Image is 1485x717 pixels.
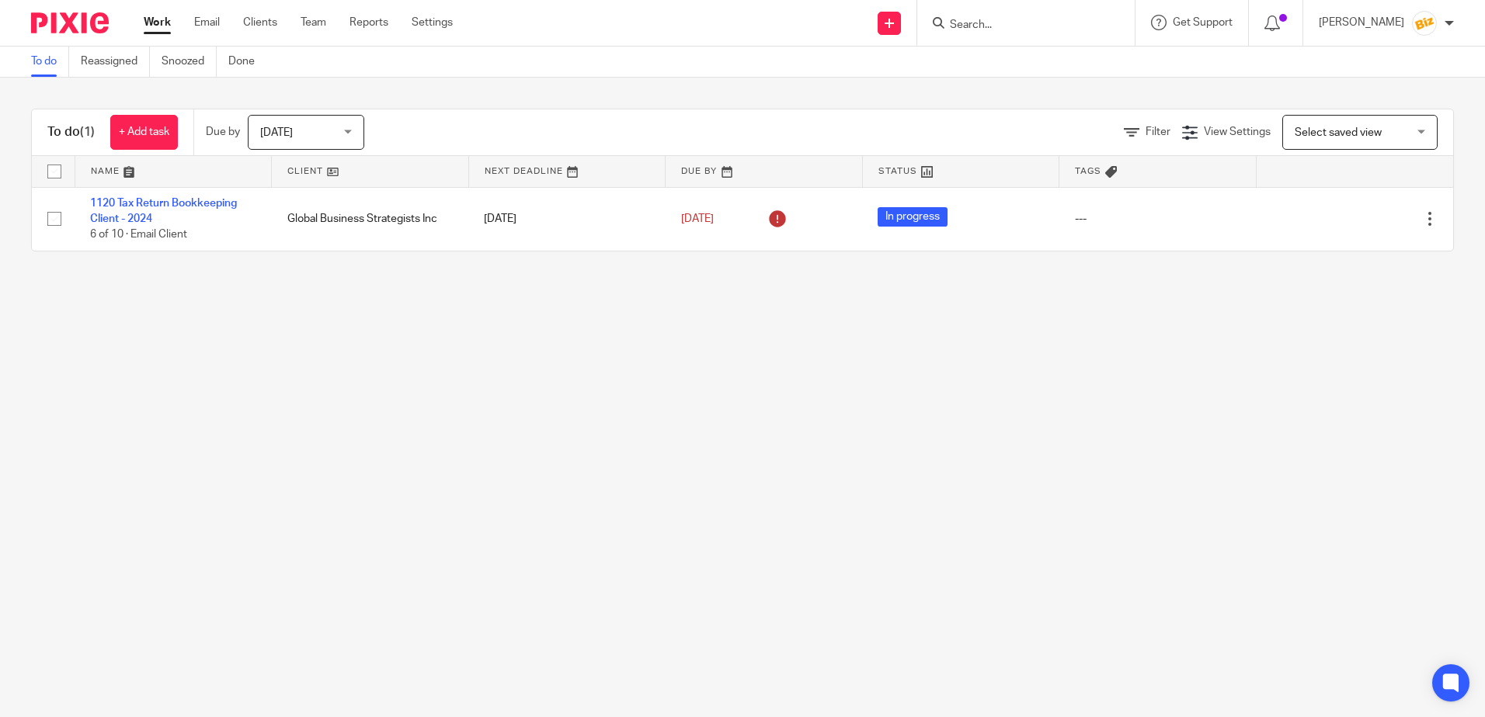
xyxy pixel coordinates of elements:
[90,229,187,240] span: 6 of 10 · Email Client
[1173,17,1233,28] span: Get Support
[47,124,95,140] h1: To do
[948,19,1088,33] input: Search
[194,15,220,30] a: Email
[90,198,237,224] a: 1120 Tax Return Bookkeeping Client - 2024
[412,15,453,30] a: Settings
[260,127,293,138] span: [DATE]
[301,15,326,30] a: Team
[31,12,109,33] img: Pixie
[243,15,277,30] a: Clients
[1204,126,1271,137] span: View Settings
[878,207,948,227] span: In progress
[272,187,469,251] td: Global Business Strategists Inc
[80,126,95,138] span: (1)
[1295,127,1382,138] span: Select saved view
[1075,167,1101,175] span: Tags
[162,47,217,77] a: Snoozed
[350,15,388,30] a: Reports
[468,187,666,251] td: [DATE]
[228,47,266,77] a: Done
[31,47,69,77] a: To do
[81,47,150,77] a: Reassigned
[144,15,171,30] a: Work
[1146,126,1170,137] span: Filter
[110,115,178,150] a: + Add task
[1412,11,1437,36] img: siteIcon.png
[1075,211,1241,227] div: ---
[681,213,714,224] span: [DATE]
[1319,15,1404,30] p: [PERSON_NAME]
[206,124,240,140] p: Due by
